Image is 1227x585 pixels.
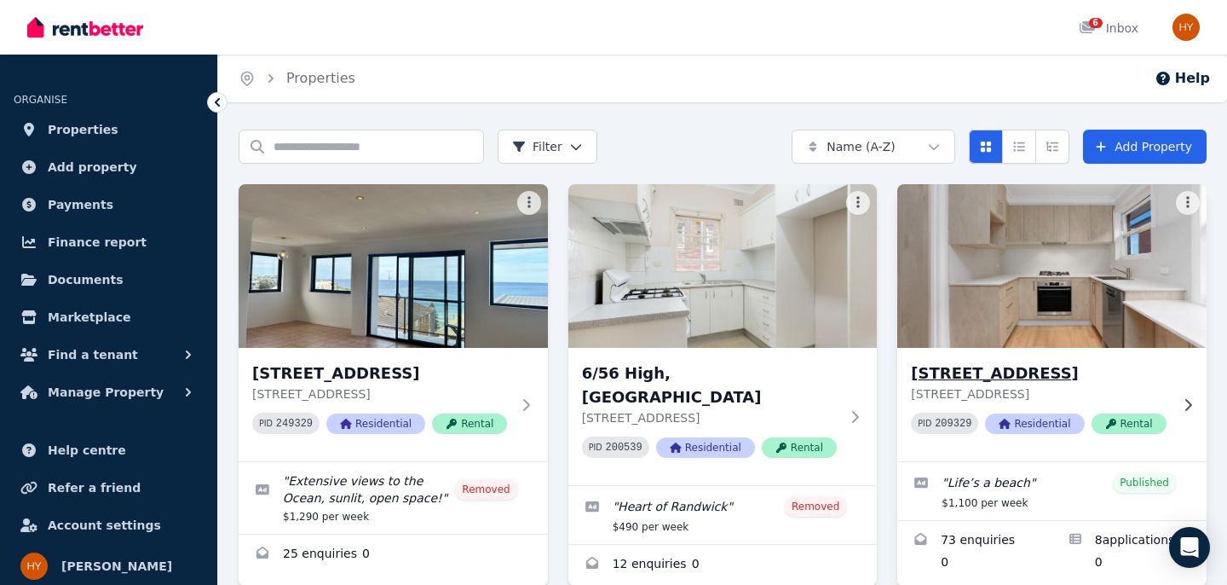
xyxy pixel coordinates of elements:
button: Manage Property [14,375,204,409]
img: 6/292 Clovelly Road, Clovelly [890,180,1214,352]
span: Finance report [48,232,147,252]
button: More options [846,191,870,215]
span: Rental [432,414,507,434]
p: [STREET_ADDRESS] [582,409,840,426]
p: [STREET_ADDRESS] [911,385,1169,403]
span: Residential [656,437,755,458]
a: Edit listing: Extensive views to the Ocean, sunlit, open space! [239,462,548,534]
a: Add property [14,150,204,184]
span: Refer a friend [48,478,141,498]
span: Manage Property [48,382,164,403]
span: Documents [48,269,124,290]
a: Properties [286,70,355,86]
button: Compact list view [1002,130,1036,164]
span: Residential [985,414,1084,434]
button: Name (A-Z) [792,130,955,164]
button: Find a tenant [14,338,204,372]
span: Name (A-Z) [827,138,896,155]
a: Marketplace [14,300,204,334]
button: More options [1176,191,1200,215]
a: 6/56 High, Randwick6/56 High, [GEOGRAPHIC_DATA][STREET_ADDRESS]PID 200539ResidentialRental [568,184,878,485]
code: 209329 [935,418,971,430]
a: Enquiries for 6/4 Severn Street, Maroubra [239,535,548,576]
img: 6/4 Severn Street, Maroubra [239,184,548,348]
p: [STREET_ADDRESS] [252,385,510,403]
a: Enquiries for 6/292 Clovelly Road, Clovelly [897,521,1051,584]
button: Help [1155,68,1210,89]
span: Rental [1092,414,1167,434]
small: PID [589,443,602,452]
small: PID [259,419,273,428]
code: 249329 [276,418,313,430]
span: Find a tenant [48,345,138,365]
span: Rental [762,437,837,458]
button: Card view [969,130,1003,164]
a: Account settings [14,508,204,542]
a: Edit listing: Heart of Randwick [568,486,878,544]
a: Applications for 6/292 Clovelly Road, Clovelly [1052,521,1207,584]
a: Finance report [14,225,204,259]
span: 6 [1089,18,1103,28]
span: [PERSON_NAME] [61,556,172,576]
button: More options [517,191,541,215]
a: Documents [14,263,204,297]
span: Account settings [48,515,161,536]
span: Residential [326,414,425,434]
a: 6/4 Severn Street, Maroubra[STREET_ADDRESS][STREET_ADDRESS]PID 249329ResidentialRental [239,184,548,461]
img: RentBetter [27,14,143,40]
span: Add property [48,157,137,177]
nav: Breadcrumb [218,55,376,102]
img: 6/56 High, Randwick [568,184,878,348]
span: Help centre [48,440,126,460]
h3: [STREET_ADDRESS] [911,362,1169,385]
h3: 6/56 High, [GEOGRAPHIC_DATA] [582,362,840,409]
img: Helen Yiallouros [20,553,48,580]
code: 200539 [606,442,642,454]
a: Add Property [1083,130,1207,164]
img: Helen Yiallouros [1172,14,1200,41]
a: Edit listing: Life’s a beach [897,462,1207,520]
span: Filter [512,138,562,155]
span: ORGANISE [14,94,67,106]
span: Properties [48,119,118,140]
a: 6/292 Clovelly Road, Clovelly[STREET_ADDRESS][STREET_ADDRESS]PID 209329ResidentialRental [897,184,1207,461]
div: Inbox [1079,20,1138,37]
span: Marketplace [48,307,130,327]
a: Payments [14,188,204,222]
a: Help centre [14,433,204,467]
div: Open Intercom Messenger [1169,527,1210,568]
h3: [STREET_ADDRESS] [252,362,510,385]
div: View options [969,130,1069,164]
button: Expanded list view [1035,130,1069,164]
a: Properties [14,113,204,147]
a: Refer a friend [14,471,204,505]
span: Payments [48,194,113,215]
button: Filter [498,130,597,164]
small: PID [918,419,931,428]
